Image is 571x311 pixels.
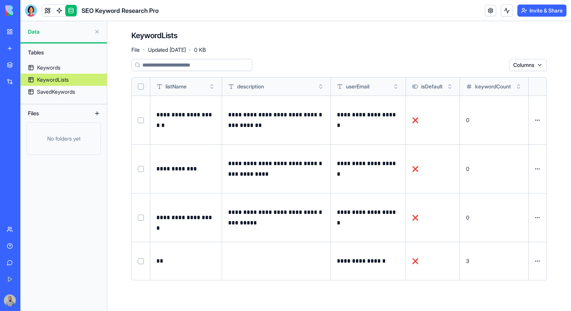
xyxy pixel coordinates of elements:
[143,44,145,56] span: ·
[5,5,52,16] img: logo
[138,215,144,221] button: Select row
[509,59,547,71] button: Columns
[412,166,418,172] span: ❌
[317,83,324,90] button: Toggle sort
[412,258,418,264] span: ❌
[20,74,107,86] a: KeywordLists
[37,64,60,71] div: Keywords
[392,83,400,90] button: Toggle sort
[466,214,469,221] span: 0
[28,28,91,36] span: Data
[24,46,103,59] div: Tables
[237,83,264,90] span: description
[194,46,206,54] span: 0 KB
[20,122,107,155] a: No folders yet
[24,107,85,119] div: Files
[189,44,191,56] span: ·
[466,117,469,123] span: 0
[446,83,454,90] button: Toggle sort
[37,76,69,84] div: KeywordLists
[515,83,522,90] button: Toggle sort
[4,294,16,306] img: image_123650291_bsq8ao.jpg
[138,258,144,264] button: Select row
[131,46,140,54] span: File
[412,117,418,123] span: ❌
[466,166,469,172] span: 0
[131,30,177,41] h4: KeywordLists
[148,46,186,54] span: Updated [DATE]
[138,117,144,123] button: Select row
[421,83,443,90] span: isDefault
[20,62,107,74] a: Keywords
[37,88,75,96] div: SavedKeywords
[165,83,187,90] span: listName
[82,6,159,15] span: SEO Keyword Research Pro
[208,83,216,90] button: Toggle sort
[138,166,144,172] button: Select row
[466,258,469,264] span: 3
[346,83,369,90] span: userEmail
[517,5,566,17] button: Invite & Share
[412,214,418,221] span: ❌
[20,86,107,98] a: SavedKeywords
[475,83,511,90] span: keywordCount
[26,122,101,155] div: No folders yet
[138,84,144,90] button: Select all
